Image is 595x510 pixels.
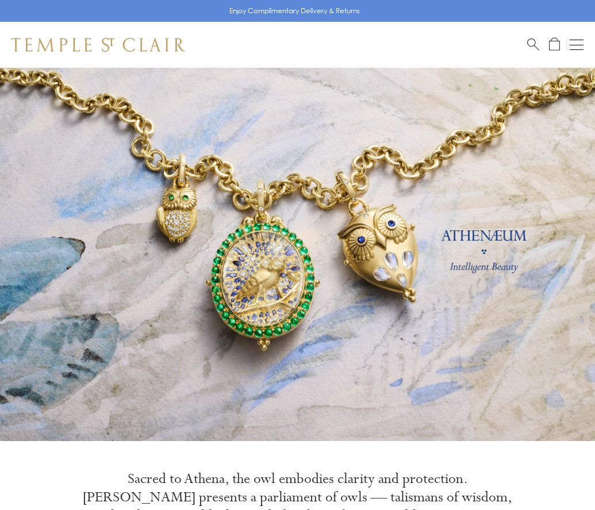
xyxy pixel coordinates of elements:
button: Open navigation [570,38,584,52]
a: Open Shopping Bag [549,37,560,52]
p: Enjoy Complimentary Delivery & Returns [229,5,360,17]
a: Search [527,37,539,52]
img: Temple St. Clair [11,38,185,52]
